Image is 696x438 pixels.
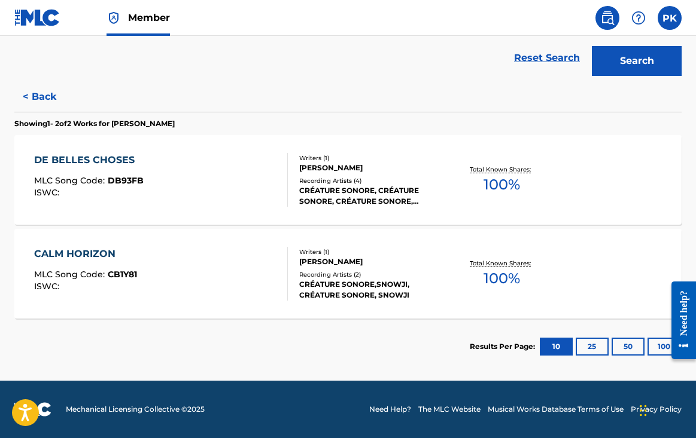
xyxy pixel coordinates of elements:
div: Writers ( 1 ) [299,154,446,163]
p: Total Known Shares: [470,165,534,174]
button: 50 [612,338,645,356]
a: Privacy Policy [631,404,682,415]
img: search [600,11,615,25]
button: 25 [576,338,609,356]
div: Recording Artists ( 4 ) [299,176,446,185]
a: Public Search [595,6,619,30]
div: Glisser [640,393,647,428]
div: CRÉATURE SONORE,SNOWJI, CRÉATURE SONORE, SNOWJI [299,279,446,301]
a: Reset Search [508,45,586,71]
img: MLC Logo [14,9,60,26]
span: MLC Song Code : [34,269,108,280]
button: 100 [648,338,680,356]
button: 10 [540,338,573,356]
a: The MLC Website [418,404,481,415]
div: Recording Artists ( 2 ) [299,270,446,279]
p: Results Per Page: [470,341,538,352]
a: Need Help? [369,404,411,415]
div: CRÉATURE SONORE, CRÉATURE SONORE, CRÉATURE SONORE, CRÉATURE SONORE [299,185,446,207]
a: CALM HORIZONMLC Song Code:CB1Y81ISWC:Writers (1)[PERSON_NAME]Recording Artists (2)CRÉATURE SONORE... [14,229,682,318]
img: logo [14,402,51,416]
div: Writers ( 1 ) [299,247,446,256]
span: Mechanical Licensing Collective © 2025 [66,404,205,415]
div: Widget de chat [636,381,696,438]
img: Top Rightsholder [107,11,121,25]
div: DE BELLES CHOSES [34,153,144,167]
span: Member [128,11,170,24]
div: User Menu [658,6,682,30]
div: Help [627,6,651,30]
div: [PERSON_NAME] [299,256,446,267]
iframe: Resource Center [662,271,696,370]
div: [PERSON_NAME] [299,163,446,173]
p: Showing 1 - 2 of 2 Works for [PERSON_NAME] [14,118,175,129]
img: help [631,11,646,25]
p: Total Known Shares: [470,259,534,268]
button: < Back [14,82,86,112]
a: DE BELLES CHOSESMLC Song Code:DB93FBISWC:Writers (1)[PERSON_NAME]Recording Artists (4)CRÉATURE SO... [14,135,682,225]
button: Search [592,46,682,76]
a: Musical Works Database Terms of Use [488,404,624,415]
span: MLC Song Code : [34,175,108,186]
iframe: Chat Widget [636,381,696,438]
div: CALM HORIZON [34,247,137,261]
span: 100 % [484,268,520,289]
span: ISWC : [34,187,62,198]
span: CB1Y81 [108,269,137,280]
span: DB93FB [108,175,144,186]
span: ISWC : [34,281,62,292]
span: 100 % [484,174,520,195]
